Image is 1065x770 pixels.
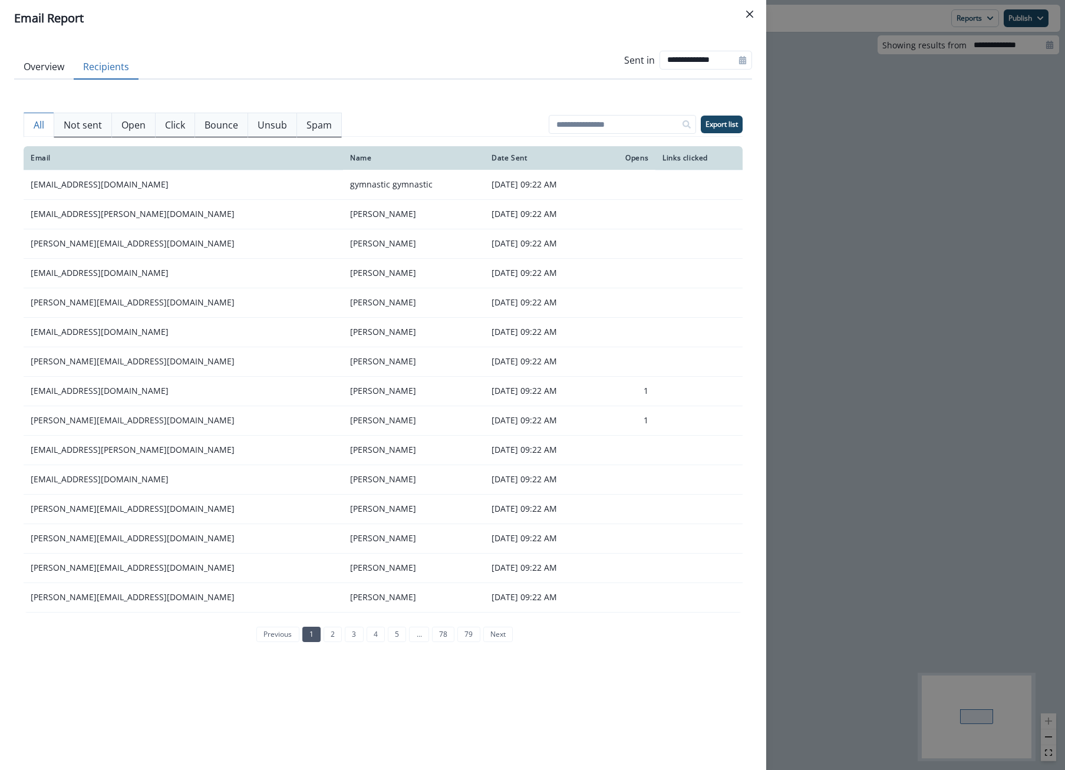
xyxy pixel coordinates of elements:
p: [DATE] 09:22 AM [492,473,594,485]
td: [PERSON_NAME][EMAIL_ADDRESS][DOMAIN_NAME] [24,229,343,258]
td: [PERSON_NAME][EMAIL_ADDRESS][DOMAIN_NAME] [24,347,343,376]
p: [DATE] 09:22 AM [492,297,594,308]
td: [PERSON_NAME] [343,258,484,288]
td: [PERSON_NAME][EMAIL_ADDRESS][DOMAIN_NAME] [24,583,343,612]
p: All [34,118,44,132]
td: [EMAIL_ADDRESS][DOMAIN_NAME] [24,258,343,288]
td: [EMAIL_ADDRESS][DOMAIN_NAME] [24,465,343,494]
button: Close [740,5,759,24]
p: Export list [705,120,738,129]
td: gymnastic gymnastic [343,170,484,199]
td: [PERSON_NAME][EMAIL_ADDRESS][DOMAIN_NAME] [24,288,343,317]
p: [DATE] 09:22 AM [492,208,594,220]
a: Jump forward [409,627,428,642]
td: [PERSON_NAME][EMAIL_ADDRESS][DOMAIN_NAME] [24,553,343,583]
p: [DATE] 09:22 AM [492,326,594,338]
button: Export list [701,116,743,133]
p: [DATE] 09:22 AM [492,591,594,603]
td: [PERSON_NAME] [343,553,484,583]
td: [PERSON_NAME] [343,347,484,376]
a: Page 5 [388,627,406,642]
td: [EMAIL_ADDRESS][DOMAIN_NAME] [24,170,343,199]
td: [PERSON_NAME] [343,583,484,612]
button: Recipients [74,55,139,80]
td: [PERSON_NAME][EMAIL_ADDRESS][DOMAIN_NAME] [24,494,343,524]
p: [DATE] 09:22 AM [492,385,594,397]
div: Name [350,153,477,163]
div: Links clicked [662,153,736,163]
td: [PERSON_NAME] [343,229,484,258]
p: [DATE] 09:22 AM [492,562,594,574]
a: Next page [483,627,513,642]
a: Page 2 [324,627,342,642]
a: Page 4 [367,627,385,642]
td: [PERSON_NAME] [343,435,484,465]
td: [PERSON_NAME] [343,199,484,229]
td: [EMAIL_ADDRESS][DOMAIN_NAME] [24,317,343,347]
p: Unsub [258,118,287,132]
div: Email [31,153,336,163]
p: Sent in [624,53,655,67]
p: Spam [306,118,332,132]
div: Opens [608,153,648,163]
td: [PERSON_NAME] [343,524,484,553]
p: [DATE] 09:22 AM [492,532,594,544]
td: [PERSON_NAME] [343,406,484,435]
ul: Pagination [253,627,513,642]
p: [DATE] 09:22 AM [492,179,594,190]
p: [DATE] 09:22 AM [492,238,594,249]
p: [DATE] 09:22 AM [492,444,594,456]
div: Email Report [14,9,752,27]
td: [EMAIL_ADDRESS][PERSON_NAME][DOMAIN_NAME] [24,435,343,465]
a: Page 3 [345,627,363,642]
td: [PERSON_NAME] [343,465,484,494]
div: Date Sent [492,153,594,163]
td: [PERSON_NAME] [343,376,484,406]
td: [PERSON_NAME][EMAIL_ADDRESS][DOMAIN_NAME] [24,406,343,435]
p: Click [165,118,185,132]
p: Open [121,118,146,132]
td: [PERSON_NAME] [343,288,484,317]
p: [DATE] 09:22 AM [492,414,594,426]
a: Page 79 [457,627,480,642]
td: [PERSON_NAME] [343,494,484,524]
td: [EMAIL_ADDRESS][PERSON_NAME][DOMAIN_NAME] [24,199,343,229]
td: [PERSON_NAME][EMAIL_ADDRESS][DOMAIN_NAME] [24,524,343,553]
td: [EMAIL_ADDRESS][DOMAIN_NAME] [24,376,343,406]
a: Page 78 [432,627,454,642]
p: Bounce [205,118,238,132]
p: [DATE] 09:22 AM [492,503,594,515]
a: Page 1 is your current page [302,627,321,642]
p: [DATE] 09:22 AM [492,267,594,279]
td: 1 [601,406,655,435]
td: 1 [601,376,655,406]
button: Overview [14,55,74,80]
p: Not sent [64,118,102,132]
td: [PERSON_NAME] [343,317,484,347]
p: [DATE] 09:22 AM [492,356,594,367]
